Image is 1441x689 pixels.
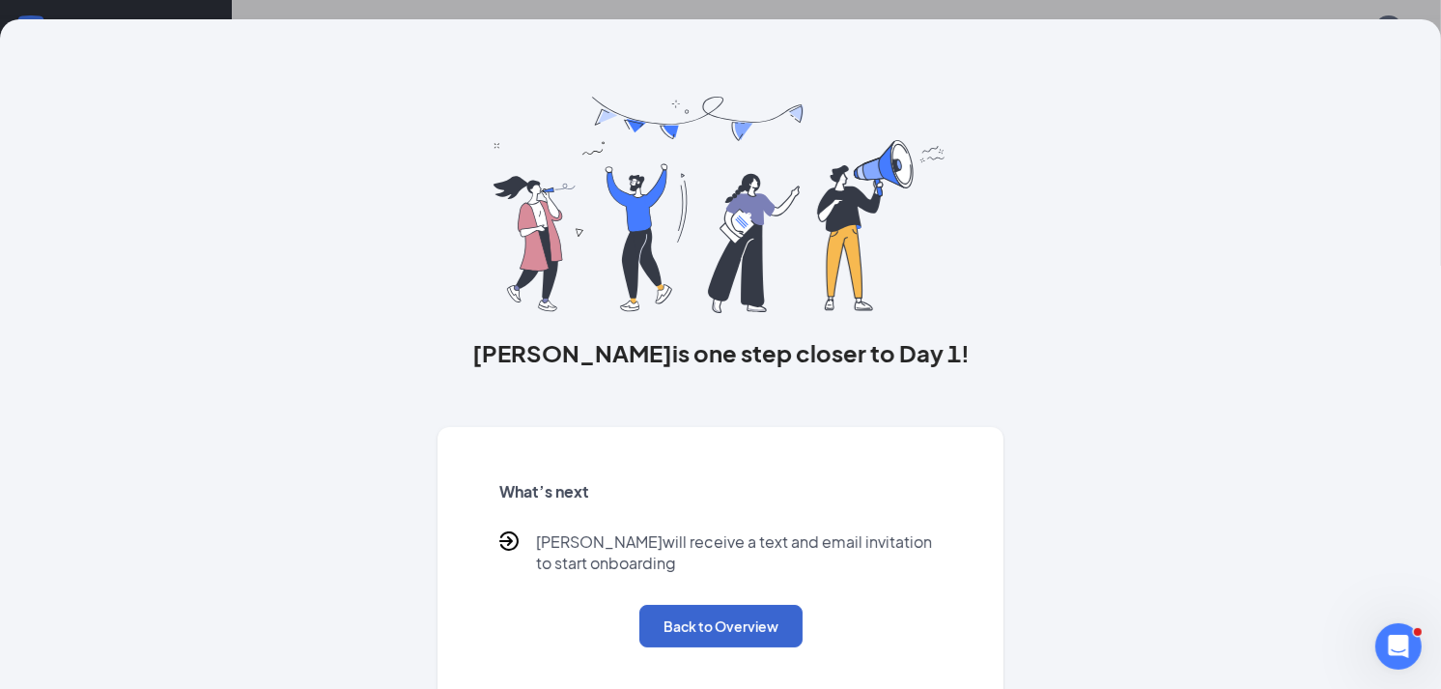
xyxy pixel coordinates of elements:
img: you are all set [494,97,947,313]
p: [PERSON_NAME] will receive a text and email invitation to start onboarding [536,531,943,574]
button: Back to Overview [639,605,803,647]
iframe: Intercom live chat [1375,623,1422,670]
h3: [PERSON_NAME] is one step closer to Day 1! [438,336,1004,369]
h5: What’s next [499,481,943,502]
